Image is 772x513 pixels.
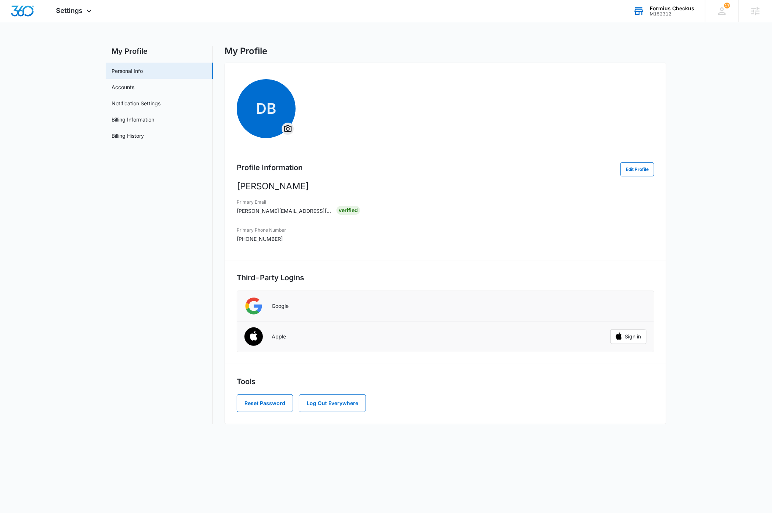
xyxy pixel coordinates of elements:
[237,79,296,138] span: DBOverflow Menu
[237,180,654,193] p: [PERSON_NAME]
[237,225,286,243] div: [PHONE_NUMBER]
[569,298,650,314] iframe: Sign in with Google Button
[272,333,286,340] p: Apple
[237,376,654,387] h2: Tools
[112,116,154,123] a: Billing Information
[237,208,368,214] span: [PERSON_NAME][EMAIL_ADDRESS][DOMAIN_NAME]
[650,6,694,11] div: account name
[336,206,360,215] div: Verified
[724,3,730,8] div: notifications count
[112,83,134,91] a: Accounts
[106,46,213,57] h2: My Profile
[112,67,143,75] a: Personal Info
[56,7,83,14] span: Settings
[299,394,366,412] button: Log Out Everywhere
[237,162,303,173] h2: Profile Information
[272,303,289,309] p: Google
[237,227,286,233] h3: Primary Phone Number
[237,394,293,412] button: Reset Password
[237,272,654,283] h2: Third-Party Logins
[650,11,694,17] div: account id
[237,79,296,138] span: DB
[620,162,654,176] button: Edit Profile
[240,323,268,351] img: Apple
[282,123,294,135] button: Overflow Menu
[225,46,267,57] h1: My Profile
[237,199,331,205] h3: Primary Email
[724,3,730,8] span: 17
[244,297,263,315] img: Google
[112,132,144,140] a: Billing History
[112,99,161,107] a: Notification Settings
[610,329,646,344] button: Sign in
